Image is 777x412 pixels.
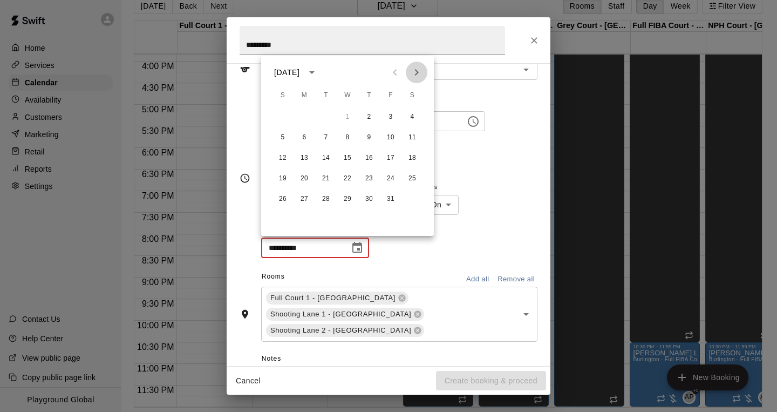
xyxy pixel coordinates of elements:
button: 23 [359,169,379,188]
button: 22 [338,169,357,188]
span: Shooting Lane 1 - [GEOGRAPHIC_DATA] [266,309,415,320]
span: Monday [295,85,314,106]
svg: Rooms [240,309,250,320]
button: 7 [316,128,336,147]
div: Full Court 1 - [GEOGRAPHIC_DATA] [266,292,408,305]
button: Remove all [495,271,537,288]
button: 30 [359,190,379,209]
div: On [424,195,459,215]
button: 12 [273,148,292,168]
svg: Service [240,64,250,75]
button: Open [519,62,534,77]
button: Open [519,307,534,322]
span: Rooms [262,273,285,280]
div: [DATE] [274,67,299,78]
button: Close [524,31,544,50]
button: 8 [338,128,357,147]
div: Shooting Lane 1 - [GEOGRAPHIC_DATA] [266,308,424,321]
button: 25 [403,169,422,188]
button: 26 [273,190,292,209]
button: 6 [295,128,314,147]
span: Wednesday [338,85,357,106]
button: 2 [359,107,379,127]
button: Cancel [231,371,265,391]
button: Choose date [346,237,368,259]
button: 9 [359,128,379,147]
button: 5 [273,128,292,147]
button: 21 [316,169,336,188]
span: Sunday [273,85,292,106]
button: 10 [381,128,400,147]
button: 14 [316,148,336,168]
button: Choose time, selected time is 6:30 PM [462,111,484,132]
button: 15 [338,148,357,168]
button: 27 [295,190,314,209]
button: 29 [338,190,357,209]
span: Ends [424,180,459,195]
svg: Timing [240,173,250,184]
button: calendar view is open, switch to year view [303,63,321,82]
button: Next month [406,62,427,83]
button: 20 [295,169,314,188]
span: Thursday [359,85,379,106]
span: Full Court 1 - [GEOGRAPHIC_DATA] [266,293,400,303]
button: 19 [273,169,292,188]
button: 16 [359,148,379,168]
span: Saturday [403,85,422,106]
button: 31 [381,190,400,209]
button: 11 [403,128,422,147]
button: Add all [460,271,495,288]
span: Notes [262,350,537,368]
button: 18 [403,148,422,168]
div: Shooting Lane 2 - [GEOGRAPHIC_DATA] [266,324,424,337]
button: 28 [316,190,336,209]
span: Friday [381,85,400,106]
button: 3 [381,107,400,127]
span: Tuesday [316,85,336,106]
span: Shooting Lane 2 - [GEOGRAPHIC_DATA] [266,325,415,336]
button: 13 [295,148,314,168]
button: 17 [381,148,400,168]
button: 24 [381,169,400,188]
button: 4 [403,107,422,127]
